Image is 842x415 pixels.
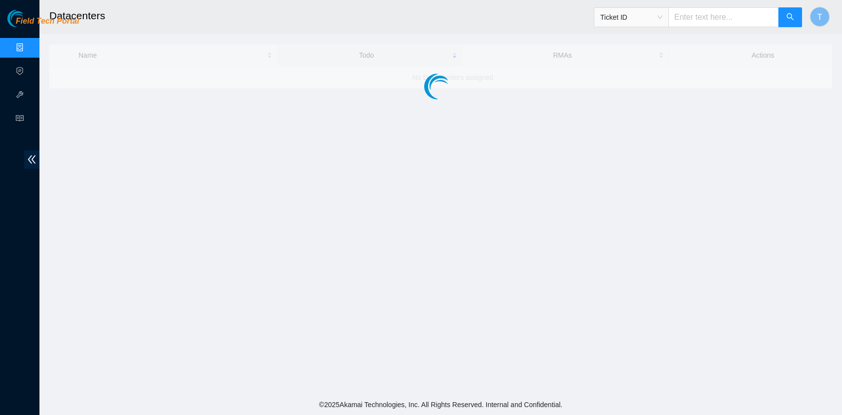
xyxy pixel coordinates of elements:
input: Enter text here... [668,7,779,27]
span: T [817,11,822,23]
span: double-left [24,150,39,169]
span: read [16,110,24,130]
img: Akamai Technologies [7,10,50,27]
a: Akamai TechnologiesField Tech Portal [7,18,79,31]
span: search [786,13,794,22]
button: T [810,7,830,27]
footer: © 2025 Akamai Technologies, Inc. All Rights Reserved. Internal and Confidential. [39,394,842,415]
span: Field Tech Portal [16,17,79,26]
span: Ticket ID [600,10,662,25]
button: search [778,7,802,27]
